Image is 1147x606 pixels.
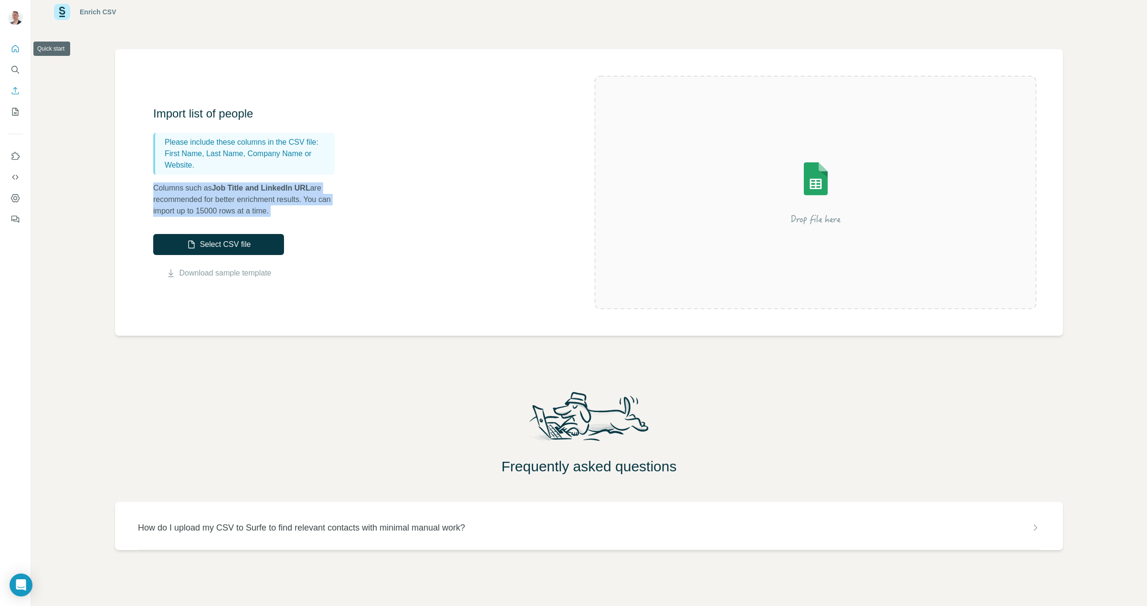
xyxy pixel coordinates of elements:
button: Quick start [8,40,23,57]
img: Surfe Illustration - Drop file here or select below [730,135,902,250]
p: Please include these columns in the CSV file: [165,137,331,148]
button: Use Surfe on LinkedIn [8,148,23,165]
a: Download sample template [179,267,272,279]
button: Feedback [8,211,23,228]
h3: Import list of people [153,106,344,121]
p: First Name, Last Name, Company Name or Website. [165,148,331,171]
button: Search [8,61,23,78]
button: Select CSV file [153,234,284,255]
div: Open Intercom Messenger [10,574,32,596]
span: Job Title and LinkedIn URL [212,184,310,192]
img: Surfe Mascot Illustration [520,389,658,450]
button: Dashboard [8,190,23,207]
button: Download sample template [153,267,284,279]
img: Avatar [8,10,23,25]
img: Surfe Logo [54,4,70,20]
button: My lists [8,103,23,120]
h2: Frequently asked questions [31,458,1147,475]
button: Use Surfe API [8,169,23,186]
p: Columns such as are recommended for better enrichment results. You can import up to 15000 rows at... [153,182,344,217]
p: How do I upload my CSV to Surfe to find relevant contacts with minimal manual work? [138,521,465,534]
button: Enrich CSV [8,82,23,99]
div: Enrich CSV [80,7,116,17]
